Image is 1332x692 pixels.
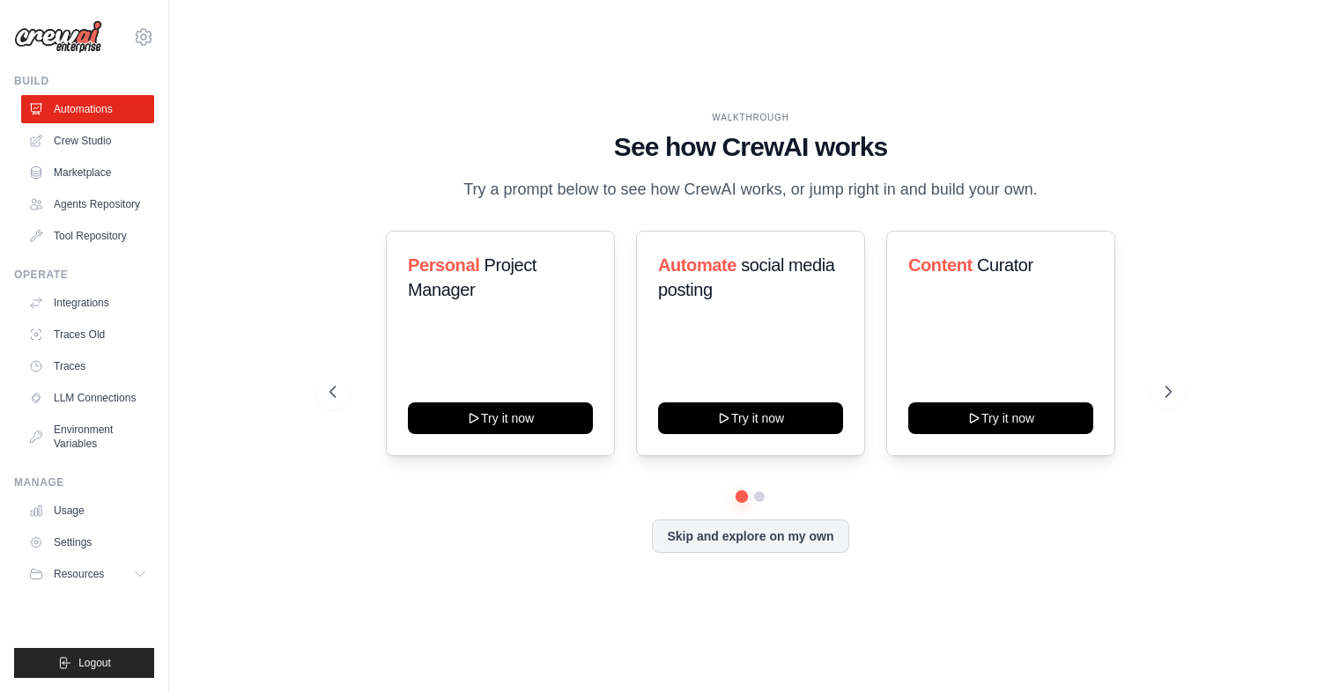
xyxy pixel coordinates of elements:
span: social media posting [658,255,835,299]
a: Tool Repository [21,222,154,250]
span: Content [908,255,973,275]
a: Traces [21,352,154,380]
a: Integrations [21,289,154,317]
button: Try it now [908,402,1093,434]
button: Resources [21,560,154,588]
button: Try it now [658,402,843,434]
a: Usage [21,497,154,525]
img: Logo [14,20,102,54]
button: Try it now [408,402,593,434]
button: Skip and explore on my own [652,519,848,553]
span: Logout [78,656,111,670]
div: WALKTHROUGH [329,111,1173,124]
a: Environment Variables [21,416,154,458]
span: Curator [977,255,1033,275]
a: Settings [21,528,154,556]
h1: See how CrewAI works [329,131,1173,163]
div: Operate [14,268,154,282]
span: Project Manager [408,255,536,299]
a: Marketplace [21,158,154,187]
a: Agents Repository [21,190,154,218]
div: Build [14,74,154,88]
a: LLM Connections [21,384,154,412]
p: Try a prompt below to see how CrewAI works, or jump right in and build your own. [455,177,1047,202]
span: Personal [408,255,479,275]
div: Manage [14,475,154,490]
span: Resources [54,567,104,581]
span: Automate [658,255,736,275]
a: Traces Old [21,320,154,349]
button: Logout [14,648,154,678]
a: Crew Studio [21,127,154,155]
a: Automations [21,95,154,123]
